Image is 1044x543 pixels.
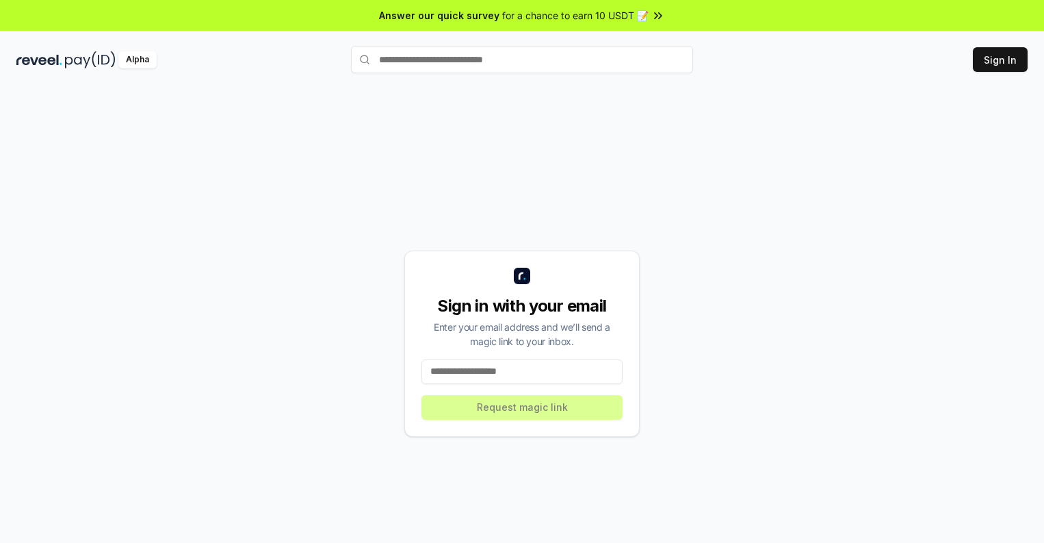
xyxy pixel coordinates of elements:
[379,8,499,23] span: Answer our quick survey
[16,51,62,68] img: reveel_dark
[118,51,157,68] div: Alpha
[514,268,530,284] img: logo_small
[65,51,116,68] img: pay_id
[973,47,1028,72] button: Sign In
[421,295,623,317] div: Sign in with your email
[502,8,649,23] span: for a chance to earn 10 USDT 📝
[421,320,623,349] div: Enter your email address and we’ll send a magic link to your inbox.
